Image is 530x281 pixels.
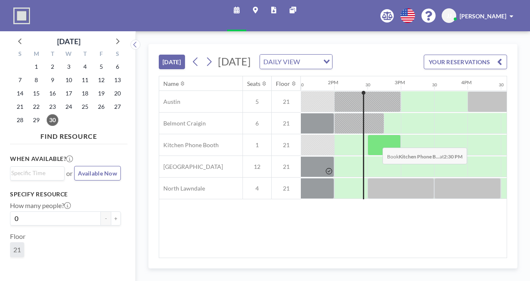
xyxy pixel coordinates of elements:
div: 4PM [461,79,472,85]
span: Friday, September 5, 2025 [95,61,107,73]
button: YOUR RESERVATIONS [424,55,507,69]
span: JJ [447,12,452,20]
div: Search for option [10,167,64,179]
span: Tuesday, September 9, 2025 [47,74,58,86]
div: 30 [299,82,304,88]
span: 21 [272,120,301,127]
span: [GEOGRAPHIC_DATA] [159,163,223,171]
span: Wednesday, September 3, 2025 [63,61,75,73]
div: 30 [432,82,437,88]
label: How many people? [10,201,71,210]
span: North Lawndale [159,185,205,192]
div: Floor [276,80,290,88]
span: [DATE] [218,55,251,68]
span: Sunday, September 14, 2025 [14,88,26,99]
span: Friday, September 19, 2025 [95,88,107,99]
span: [PERSON_NAME] [460,13,506,20]
button: Available Now [74,166,121,181]
span: Friday, September 26, 2025 [95,101,107,113]
span: Tuesday, September 30, 2025 [47,114,58,126]
span: Monday, September 1, 2025 [30,61,42,73]
span: Austin [159,98,180,105]
span: Thursday, September 11, 2025 [79,74,91,86]
span: Wednesday, September 17, 2025 [63,88,75,99]
div: 2PM [328,79,338,85]
span: 12 [243,163,271,171]
span: 21 [272,141,301,149]
h4: FIND RESOURCE [10,129,127,140]
div: 30 [499,82,504,88]
span: 21 [272,163,301,171]
span: 21 [272,98,301,105]
div: S [109,49,125,60]
button: - [101,211,111,226]
span: Tuesday, September 2, 2025 [47,61,58,73]
span: Saturday, September 13, 2025 [112,74,123,86]
span: 1 [243,141,271,149]
span: Kitchen Phone Booth [159,141,219,149]
span: Tuesday, September 23, 2025 [47,101,58,113]
span: or [66,169,72,178]
div: 3PM [395,79,405,85]
span: Wednesday, September 10, 2025 [63,74,75,86]
span: Available Now [78,170,117,177]
span: Saturday, September 27, 2025 [112,101,123,113]
span: Thursday, September 4, 2025 [79,61,91,73]
div: W [61,49,77,60]
span: Wednesday, September 24, 2025 [63,101,75,113]
span: Sunday, September 28, 2025 [14,114,26,126]
div: [DATE] [57,35,80,47]
div: Name [163,80,179,88]
div: S [12,49,28,60]
b: Kitchen Phone B... [399,153,440,160]
span: 6 [243,120,271,127]
span: Monday, September 29, 2025 [30,114,42,126]
span: Belmont Craigin [159,120,206,127]
span: Saturday, September 20, 2025 [112,88,123,99]
span: Monday, September 22, 2025 [30,101,42,113]
label: Type [10,264,24,272]
button: [DATE] [159,55,185,69]
input: Search for option [302,56,318,67]
span: Book at [382,148,467,164]
div: Search for option [260,55,332,69]
div: 30 [365,82,370,88]
span: 21 [13,246,21,253]
div: T [45,49,61,60]
b: 2:30 PM [444,153,462,160]
div: T [77,49,93,60]
span: DAILY VIEW [262,56,302,67]
div: F [93,49,109,60]
span: Sunday, September 21, 2025 [14,101,26,113]
img: organization-logo [13,8,30,24]
button: + [111,211,121,226]
div: Seats [247,80,260,88]
span: Thursday, September 18, 2025 [79,88,91,99]
span: 21 [272,185,301,192]
span: Friday, September 12, 2025 [95,74,107,86]
input: Search for option [11,168,60,178]
span: 5 [243,98,271,105]
label: Floor [10,232,25,241]
span: Monday, September 8, 2025 [30,74,42,86]
div: M [28,49,45,60]
span: Sunday, September 7, 2025 [14,74,26,86]
span: Monday, September 15, 2025 [30,88,42,99]
span: Saturday, September 6, 2025 [112,61,123,73]
h3: Specify resource [10,191,121,198]
span: 4 [243,185,271,192]
span: Thursday, September 25, 2025 [79,101,91,113]
span: Tuesday, September 16, 2025 [47,88,58,99]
